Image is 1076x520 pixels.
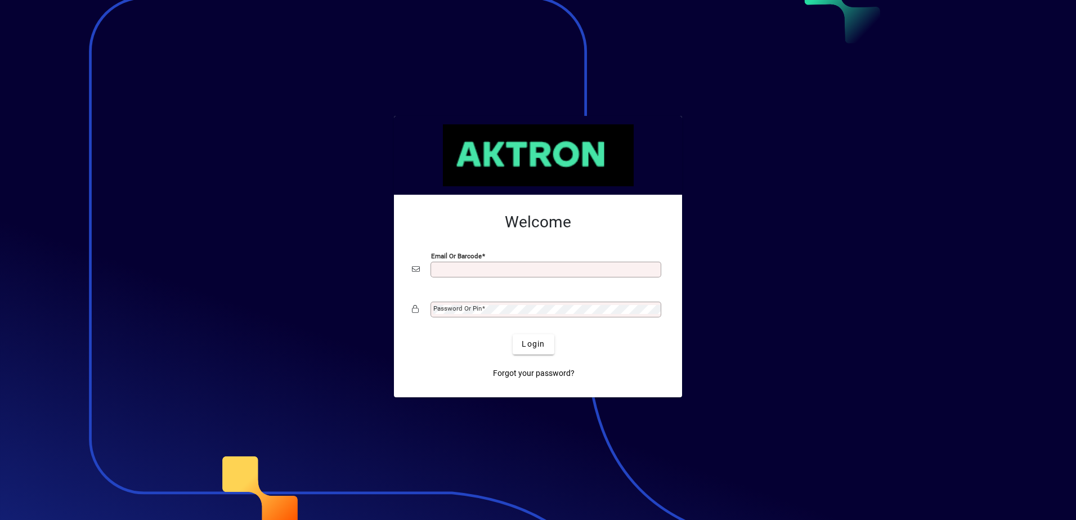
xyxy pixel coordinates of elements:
mat-label: Email or Barcode [431,252,482,259]
a: Forgot your password? [488,364,579,384]
button: Login [513,334,554,355]
span: Login [522,338,545,350]
h2: Welcome [412,213,664,232]
span: Forgot your password? [493,367,575,379]
mat-label: Password or Pin [433,304,482,312]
